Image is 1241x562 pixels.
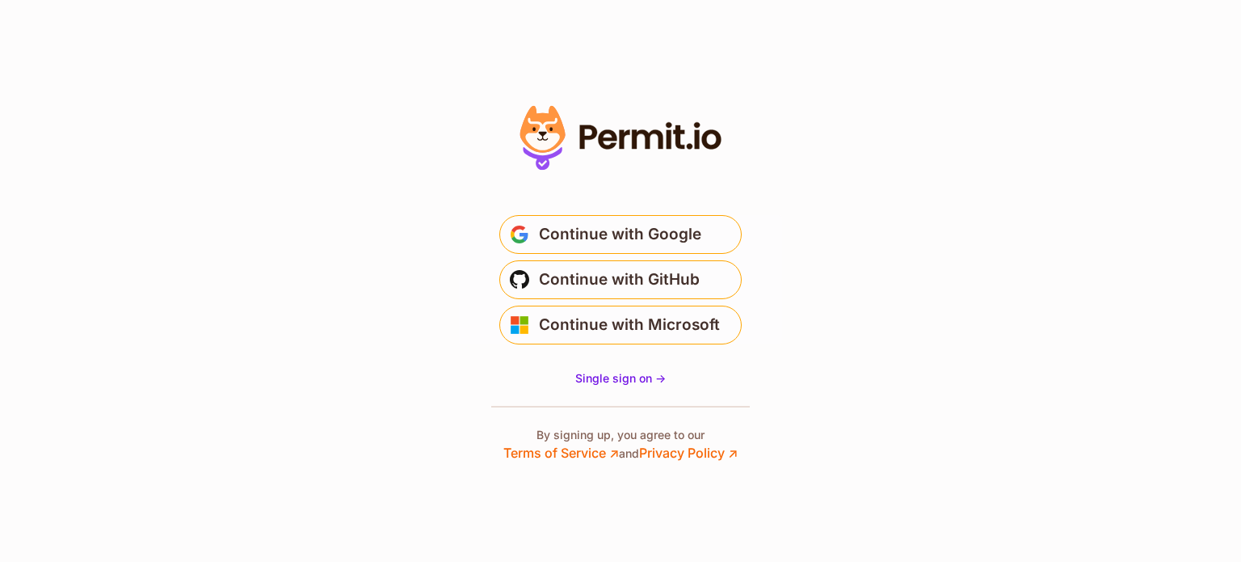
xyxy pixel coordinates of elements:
button: Continue with Microsoft [499,306,742,344]
span: Continue with GitHub [539,267,700,293]
a: Privacy Policy ↗ [639,445,738,461]
button: Continue with GitHub [499,260,742,299]
button: Continue with Google [499,215,742,254]
p: By signing up, you agree to our and [503,427,738,463]
a: Single sign on -> [575,370,666,387]
span: Continue with Google [539,222,701,247]
span: Single sign on -> [575,371,666,385]
span: Continue with Microsoft [539,312,720,338]
a: Terms of Service ↗ [503,445,619,461]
